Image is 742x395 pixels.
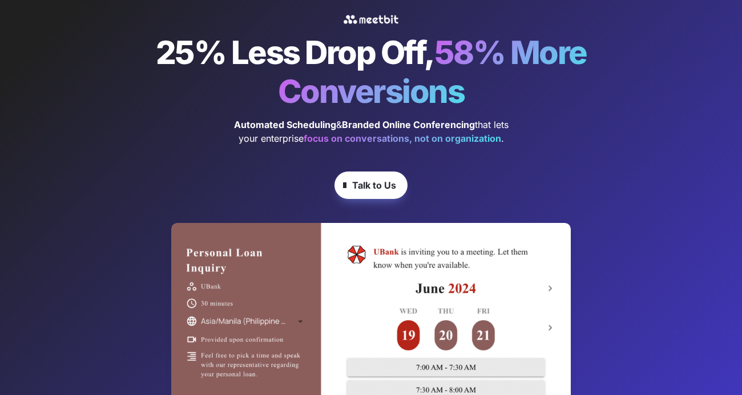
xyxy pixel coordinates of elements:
strong: focus on conversations, not on organization [304,133,501,144]
a: Talk to Us [334,166,408,205]
strong: Automated Scheduling [234,119,336,130]
span: & [336,119,342,130]
span: . [501,133,504,144]
span: 58% More Conversions [278,33,598,111]
span: 25% Less Drop Off, [156,33,434,72]
strong: Branded Online Conferencing [342,119,475,130]
strong: Talk to Us [352,179,396,191]
button: Talk to Us [334,171,408,199]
